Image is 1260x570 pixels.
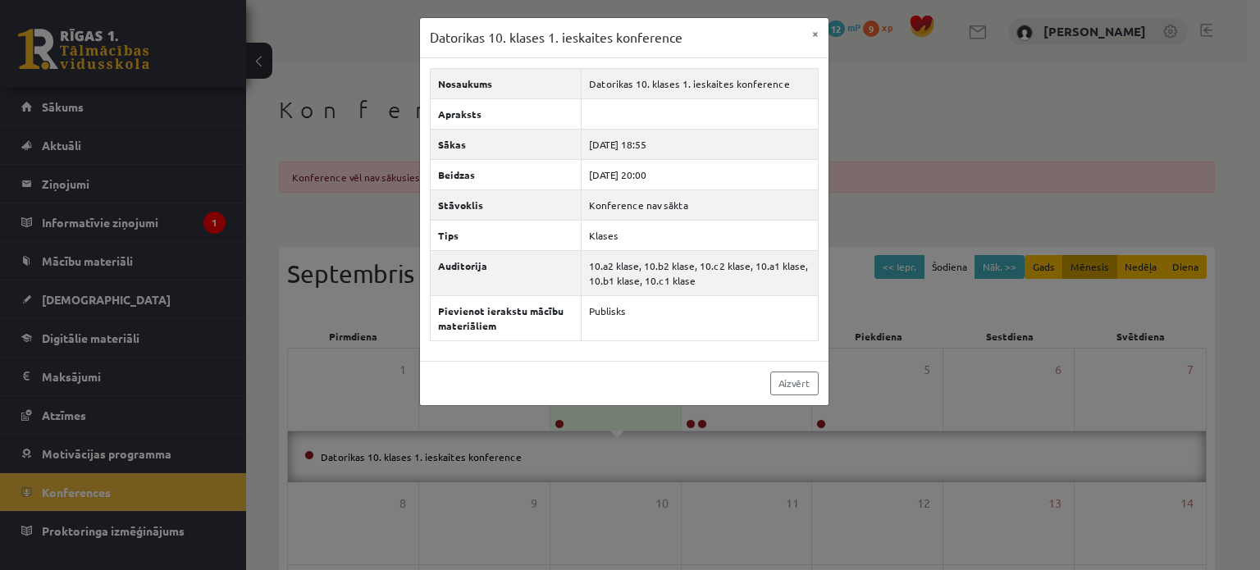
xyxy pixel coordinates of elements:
[430,220,582,250] th: Tips
[582,159,818,189] td: [DATE] 20:00
[430,129,582,159] th: Sākas
[430,295,582,340] th: Pievienot ierakstu mācību materiāliem
[582,189,818,220] td: Konference nav sākta
[582,220,818,250] td: Klases
[582,250,818,295] td: 10.a2 klase, 10.b2 klase, 10.c2 klase, 10.a1 klase, 10.b1 klase, 10.c1 klase
[430,159,582,189] th: Beidzas
[430,68,582,98] th: Nosaukums
[430,189,582,220] th: Stāvoklis
[582,295,818,340] td: Publisks
[582,129,818,159] td: [DATE] 18:55
[582,68,818,98] td: Datorikas 10. klases 1. ieskaites konference
[770,372,819,395] a: Aizvērt
[430,250,582,295] th: Auditorija
[430,28,682,48] h3: Datorikas 10. klases 1. ieskaites konference
[802,18,829,49] button: ×
[430,98,582,129] th: Apraksts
